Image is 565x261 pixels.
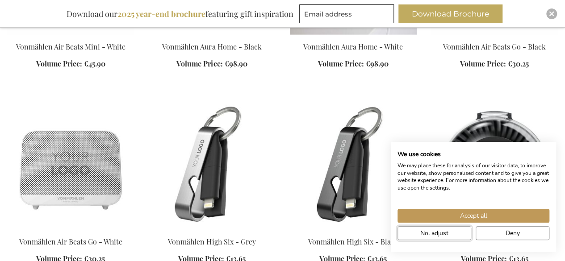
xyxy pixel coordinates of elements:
form: marketing offers and promotions [299,4,397,26]
a: Volume Price: €45.90 [36,59,105,69]
img: Vonmählen High Six [290,105,417,230]
p: We may place these for analysis of our visitor data, to improve our website, show personalised co... [398,162,549,192]
img: allroundo® eco vonmahlen [431,105,558,230]
a: Volume Price: €30.25 [460,59,529,69]
a: Vonmahlen Air Beats Mini [7,31,134,39]
span: €45.90 [84,59,105,68]
a: Vonmählen High Six - Black [308,237,398,246]
a: Vonmahlen Air Beats GO [7,225,134,234]
a: Vonmählen High Six [290,225,417,234]
a: Vonmählen Aura Home [148,31,275,39]
button: Download Brochure [398,4,502,23]
span: Volume Price: [36,59,82,68]
b: 2025 year-end brochure [117,8,205,19]
button: Adjust cookie preferences [398,226,471,240]
button: Deny all cookies [476,226,549,240]
img: Vonmahlen Air Beats GO [7,105,134,230]
span: €30.25 [508,59,529,68]
h2: We use cookies [398,150,549,158]
a: Vonmählen Air Beats Mini - White [16,42,126,51]
span: Deny [506,228,520,238]
span: Volume Price: [460,59,506,68]
img: The All-in-One Backup Cable Vonmahlen high six [148,105,275,230]
img: Close [549,11,554,17]
a: Vonmählen Aura Home [290,31,417,39]
span: No, adjust [420,228,448,238]
a: Vonmählen High Six - Grey [168,237,255,246]
div: Download our featuring gift inspiration [63,4,297,23]
a: Vonmahlen Air Beats GO [431,31,558,39]
a: Vonmählen Aura Home - Black [162,42,261,51]
a: Vonmählen Air Beats Go - White [19,237,122,246]
button: Accept all cookies [398,209,549,223]
a: Vonmählen Air Beats Go - Black [443,42,546,51]
a: Volume Price: €98.90 [176,59,247,69]
div: Close [546,8,557,19]
a: The All-in-One Backup Cable Vonmahlen high six [148,225,275,234]
span: Accept all [460,211,487,220]
span: €98.90 [224,59,247,68]
input: Email address [299,4,394,23]
span: Volume Price: [176,59,222,68]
